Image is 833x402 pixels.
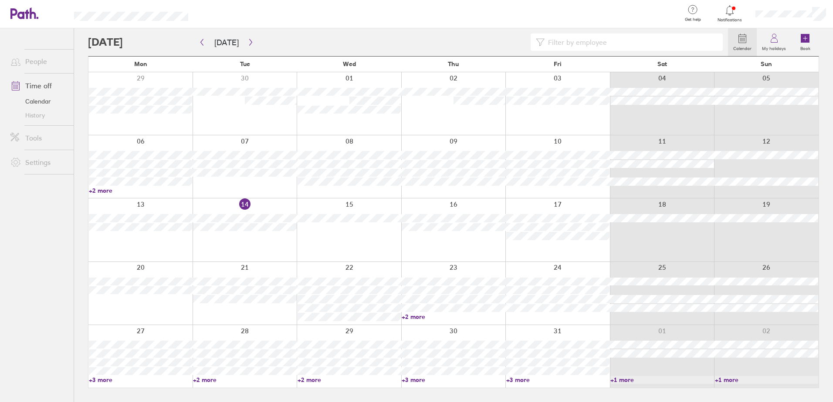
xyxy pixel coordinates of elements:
[757,28,791,56] a: My holidays
[715,376,818,384] a: +1 more
[716,17,744,23] span: Notifications
[240,60,250,67] span: Tue
[791,28,819,56] a: Book
[728,28,757,56] a: Calendar
[3,94,74,108] a: Calendar
[545,34,718,50] input: Filter by employee
[3,108,74,122] a: History
[679,17,707,22] span: Get help
[728,44,757,51] label: Calendar
[506,376,610,384] a: +3 more
[761,60,772,67] span: Sun
[343,60,356,67] span: Wed
[3,77,74,94] a: Time off
[3,53,74,70] a: People
[402,313,505,321] a: +2 more
[716,4,744,23] a: Notifications
[402,376,505,384] a: +3 more
[554,60,562,67] span: Fri
[134,60,147,67] span: Mon
[795,44,816,51] label: Book
[193,376,296,384] a: +2 more
[448,60,459,67] span: Thu
[657,60,667,67] span: Sat
[3,154,74,171] a: Settings
[3,129,74,147] a: Tools
[89,187,192,194] a: +2 more
[207,35,246,50] button: [DATE]
[757,44,791,51] label: My holidays
[610,376,714,384] a: +1 more
[298,376,401,384] a: +2 more
[89,376,192,384] a: +3 more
